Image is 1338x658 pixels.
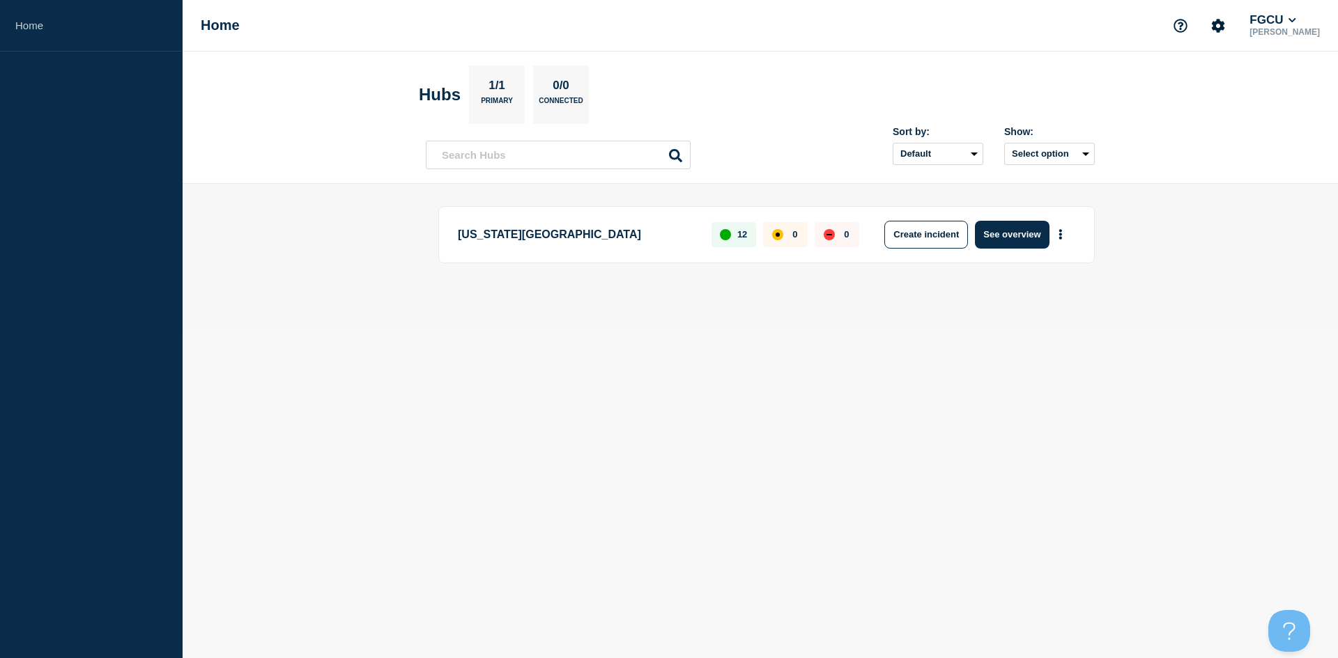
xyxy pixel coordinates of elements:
button: More actions [1052,221,1070,247]
p: 0 [844,229,849,240]
p: Primary [481,97,513,111]
p: Connected [539,97,583,111]
p: 0 [792,229,797,240]
p: 12 [737,229,747,240]
button: Account settings [1204,11,1233,40]
p: 1/1 [484,79,511,97]
p: [US_STATE][GEOGRAPHIC_DATA] [458,221,695,249]
button: Support [1166,11,1195,40]
input: Search Hubs [426,141,691,169]
div: affected [772,229,783,240]
iframe: Help Scout Beacon - Open [1268,610,1310,652]
div: up [720,229,731,240]
button: Create incident [884,221,968,249]
button: Select option [1004,143,1095,165]
div: down [824,229,835,240]
div: Sort by: [893,126,983,137]
p: [PERSON_NAME] [1247,27,1323,37]
h1: Home [201,17,240,33]
p: 0/0 [548,79,575,97]
button: See overview [975,221,1049,249]
div: Show: [1004,126,1095,137]
h2: Hubs [419,85,461,104]
button: FGCU [1247,13,1299,27]
select: Sort by [893,143,983,165]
